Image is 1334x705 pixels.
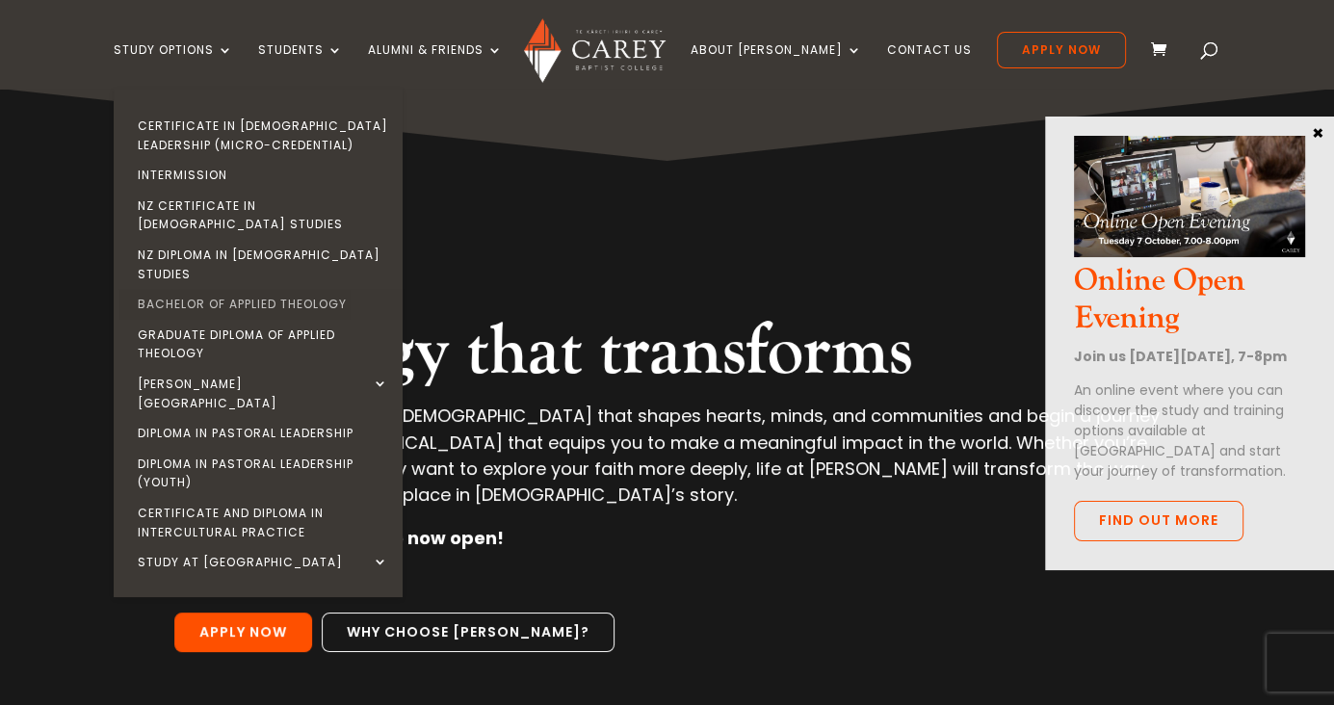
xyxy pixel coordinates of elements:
[118,289,407,320] a: Bachelor of Applied Theology
[118,369,407,418] a: [PERSON_NAME][GEOGRAPHIC_DATA]
[524,18,666,83] img: Carey Baptist College
[118,111,407,160] a: Certificate in [DEMOGRAPHIC_DATA] Leadership (Micro-credential)
[1074,136,1305,257] img: Online Open Evening Oct 2025
[174,613,312,653] a: Apply Now
[118,498,407,547] a: Certificate and Diploma in Intercultural Practice
[118,418,407,449] a: Diploma in Pastoral Leadership
[258,43,343,89] a: Students
[1074,241,1305,263] a: Online Open Evening Oct 2025
[118,449,407,498] a: Diploma in Pastoral Leadership (Youth)
[1074,380,1305,482] p: An online event where you can discover the study and training options available at [GEOGRAPHIC_DA...
[997,32,1126,68] a: Apply Now
[1074,501,1243,541] a: Find out more
[114,43,233,89] a: Study Options
[368,43,503,89] a: Alumni & Friends
[322,613,615,653] a: Why choose [PERSON_NAME]?
[118,191,407,240] a: NZ Certificate in [DEMOGRAPHIC_DATA] Studies
[118,160,407,191] a: Intermission
[1074,347,1287,366] strong: Join us [DATE][DATE], 7-8pm
[118,240,407,289] a: NZ Diploma in [DEMOGRAPHIC_DATA] Studies
[174,403,1161,525] p: We invite you to discover [DEMOGRAPHIC_DATA] that shapes hearts, minds, and communities and begin...
[118,547,407,578] a: Study at [GEOGRAPHIC_DATA]
[118,320,407,369] a: Graduate Diploma of Applied Theology
[1074,263,1305,347] h3: Online Open Evening
[174,310,1161,403] h2: Theology that transforms
[691,43,862,89] a: About [PERSON_NAME]
[1308,123,1327,141] button: Close
[887,43,972,89] a: Contact Us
